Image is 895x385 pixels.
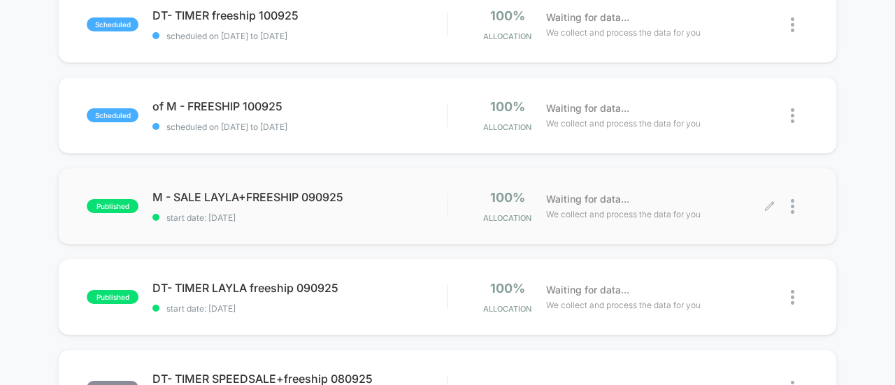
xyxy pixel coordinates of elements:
[483,31,531,41] span: Allocation
[791,108,794,123] img: close
[483,122,531,132] span: Allocation
[483,213,531,223] span: Allocation
[546,117,701,130] span: We collect and process the data for you
[152,99,447,113] span: of M - FREESHIP 100925
[490,281,525,296] span: 100%
[546,208,701,221] span: We collect and process the data for you
[546,101,629,116] span: Waiting for data...
[87,108,138,122] span: scheduled
[546,298,701,312] span: We collect and process the data for you
[546,26,701,39] span: We collect and process the data for you
[490,8,525,23] span: 100%
[490,99,525,114] span: 100%
[152,190,447,204] span: M - SALE LAYLA+FREESHIP 090925
[152,31,447,41] span: scheduled on [DATE] to [DATE]
[490,190,525,205] span: 100%
[152,281,447,295] span: DT- TIMER LAYLA freeship 090925
[483,304,531,314] span: Allocation
[152,303,447,314] span: start date: [DATE]
[87,17,138,31] span: scheduled
[546,191,629,207] span: Waiting for data...
[791,17,794,32] img: close
[791,290,794,305] img: close
[546,10,629,25] span: Waiting for data...
[152,212,447,223] span: start date: [DATE]
[791,199,794,214] img: close
[87,290,138,304] span: published
[546,282,629,298] span: Waiting for data...
[87,199,138,213] span: published
[152,8,447,22] span: DT- TIMER freeship 100925
[152,122,447,132] span: scheduled on [DATE] to [DATE]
